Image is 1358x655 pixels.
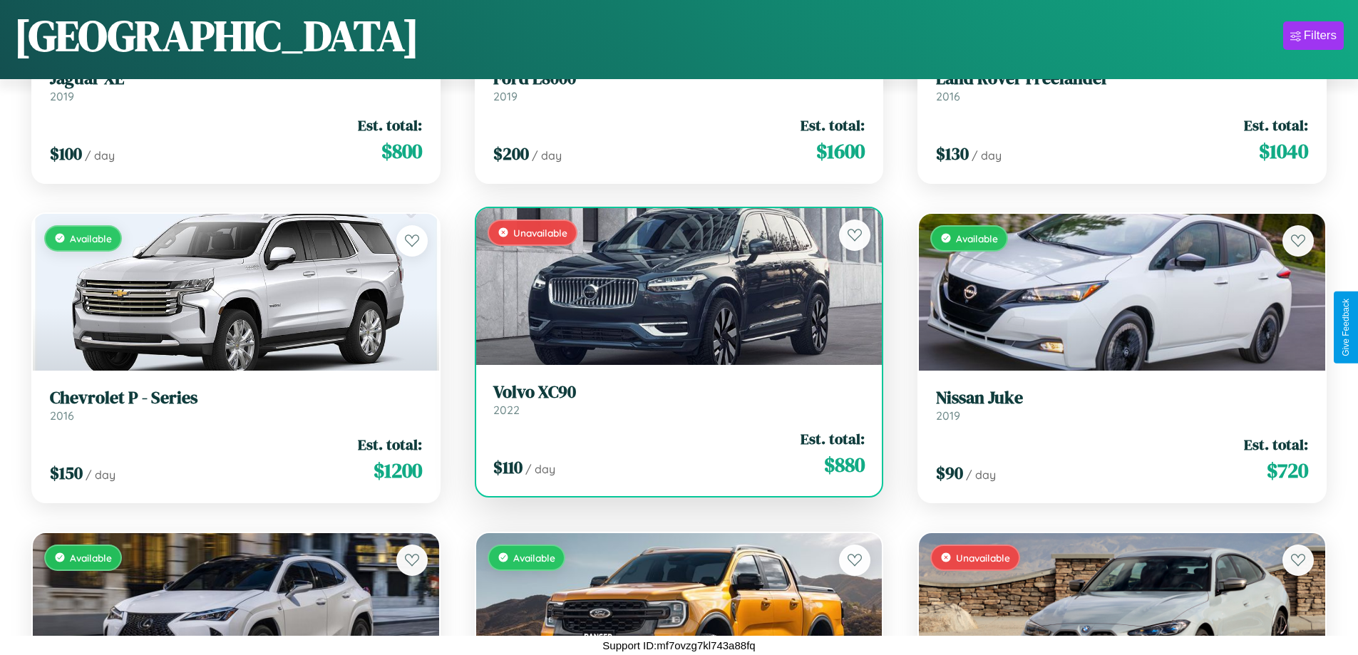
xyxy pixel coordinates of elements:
span: / day [532,148,562,163]
span: / day [525,462,555,476]
a: Chevrolet P - Series2016 [50,388,422,423]
div: Filters [1304,29,1337,43]
span: Est. total: [1244,115,1308,135]
span: 2019 [493,89,518,103]
a: Ford L80002019 [493,68,865,103]
span: / day [966,468,996,482]
span: 2019 [936,408,960,423]
span: $ 720 [1267,456,1308,485]
span: 2022 [493,403,520,417]
button: Filters [1283,21,1344,50]
span: Unavailable [513,227,567,239]
a: Land Rover Freelander2016 [936,68,1308,103]
h3: Volvo XC90 [493,382,865,403]
span: $ 800 [381,137,422,165]
span: $ 1200 [374,456,422,485]
span: 2019 [50,89,74,103]
h3: Ford L8000 [493,68,865,89]
span: $ 90 [936,461,963,485]
a: Jaguar XE2019 [50,68,422,103]
span: $ 200 [493,142,529,165]
h3: Jaguar XE [50,68,422,89]
span: $ 1040 [1259,137,1308,165]
span: Unavailable [956,552,1010,564]
h1: [GEOGRAPHIC_DATA] [14,6,419,65]
span: $ 100 [50,142,82,165]
span: Est. total: [358,115,422,135]
span: Est. total: [801,115,865,135]
span: $ 150 [50,461,83,485]
span: $ 110 [493,455,523,479]
span: Available [513,552,555,564]
span: $ 880 [824,450,865,479]
span: $ 130 [936,142,969,165]
p: Support ID: mf7ovzg7kl743a88fq [602,636,755,655]
span: 2016 [936,89,960,103]
span: Est. total: [1244,434,1308,455]
h3: Chevrolet P - Series [50,388,422,408]
div: Give Feedback [1341,299,1351,356]
span: $ 1600 [816,137,865,165]
span: Available [956,232,998,244]
span: 2016 [50,408,74,423]
a: Nissan Juke2019 [936,388,1308,423]
span: / day [86,468,115,482]
span: / day [972,148,1002,163]
span: Available [70,232,112,244]
a: Volvo XC902022 [493,382,865,417]
h3: Land Rover Freelander [936,68,1308,89]
span: / day [85,148,115,163]
span: Available [70,552,112,564]
span: Est. total: [358,434,422,455]
h3: Nissan Juke [936,388,1308,408]
span: Est. total: [801,428,865,449]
